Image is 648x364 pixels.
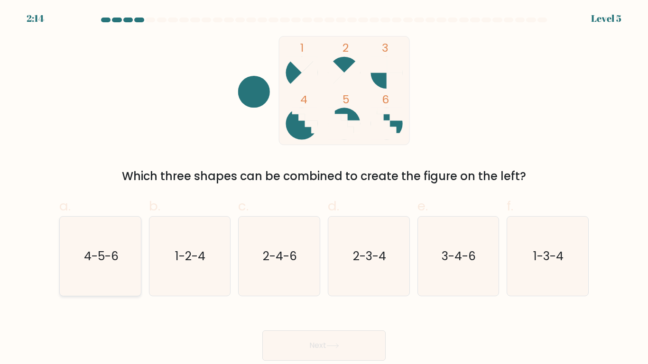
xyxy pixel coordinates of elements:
tspan: 4 [300,91,307,107]
text: 1-2-4 [176,248,206,264]
tspan: 1 [300,40,304,55]
text: 2-4-6 [263,248,297,264]
div: Which three shapes can be combined to create the figure on the left? [65,168,583,185]
span: a. [59,197,71,215]
span: e. [417,197,428,215]
span: b. [149,197,160,215]
text: 1-3-4 [533,248,564,264]
text: 4-5-6 [83,248,118,264]
button: Next [262,330,386,361]
span: d. [328,197,339,215]
tspan: 3 [382,40,389,55]
text: 2-3-4 [353,248,386,264]
div: Level 5 [591,11,621,26]
text: 3-4-6 [442,248,476,264]
tspan: 5 [343,92,350,108]
div: 2:14 [27,11,44,26]
tspan: 6 [382,91,389,107]
span: c. [238,197,249,215]
span: f. [507,197,513,215]
tspan: 2 [343,40,349,55]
